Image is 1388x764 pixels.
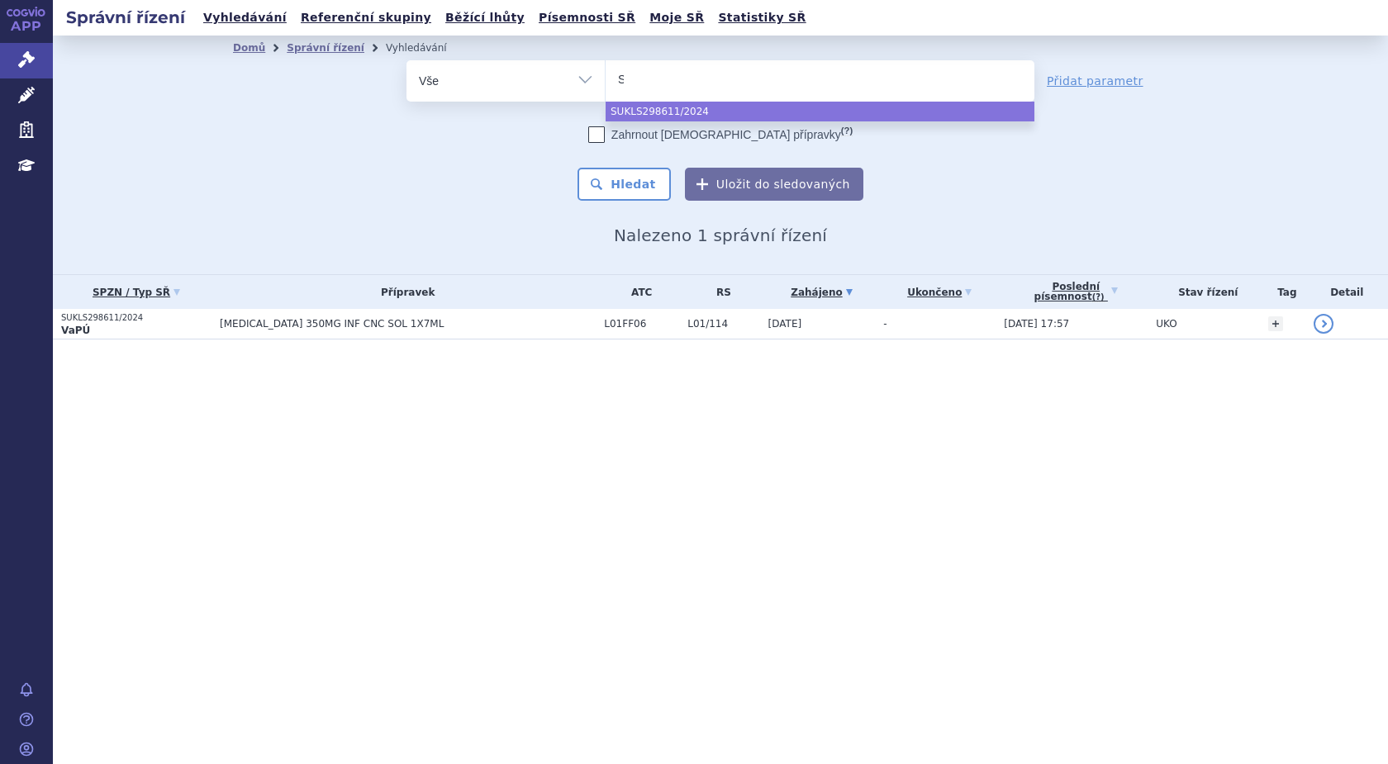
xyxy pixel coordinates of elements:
th: Přípravek [212,275,596,309]
button: Uložit do sledovaných [685,168,863,201]
a: Ukončeno [883,281,996,304]
label: Zahrnout [DEMOGRAPHIC_DATA] přípravky [588,126,853,143]
a: Správní řízení [287,42,364,54]
span: L01FF06 [604,318,679,330]
a: Běžící lhůty [440,7,530,29]
a: Poslednípísemnost(?) [1004,275,1148,309]
th: ATC [596,275,679,309]
a: + [1268,316,1283,331]
a: detail [1314,314,1333,334]
span: UKO [1156,318,1176,330]
a: SPZN / Typ SŘ [61,281,212,304]
a: Písemnosti SŘ [534,7,640,29]
a: Domů [233,42,265,54]
a: Zahájeno [768,281,876,304]
p: SUKLS298611/2024 [61,312,212,324]
span: [DATE] 17:57 [1004,318,1069,330]
th: RS [679,275,759,309]
a: Vyhledávání [198,7,292,29]
li: Vyhledávání [386,36,468,60]
th: Stav řízení [1148,275,1260,309]
a: Referenční skupiny [296,7,436,29]
th: Tag [1260,275,1305,309]
abbr: (?) [841,126,853,136]
h2: Správní řízení [53,6,198,29]
abbr: (?) [1092,292,1105,302]
button: Hledat [578,168,671,201]
span: [MEDICAL_DATA] 350MG INF CNC SOL 1X7ML [220,318,596,330]
span: [DATE] [768,318,802,330]
a: Moje SŘ [644,7,709,29]
th: Detail [1305,275,1388,309]
li: SUKLS298611/2024 [606,102,1034,121]
a: Statistiky SŘ [713,7,810,29]
span: L01/114 [687,318,759,330]
span: - [883,318,887,330]
a: Přidat parametr [1047,73,1143,89]
span: Nalezeno 1 správní řízení [614,225,827,245]
strong: VaPÚ [61,325,90,336]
